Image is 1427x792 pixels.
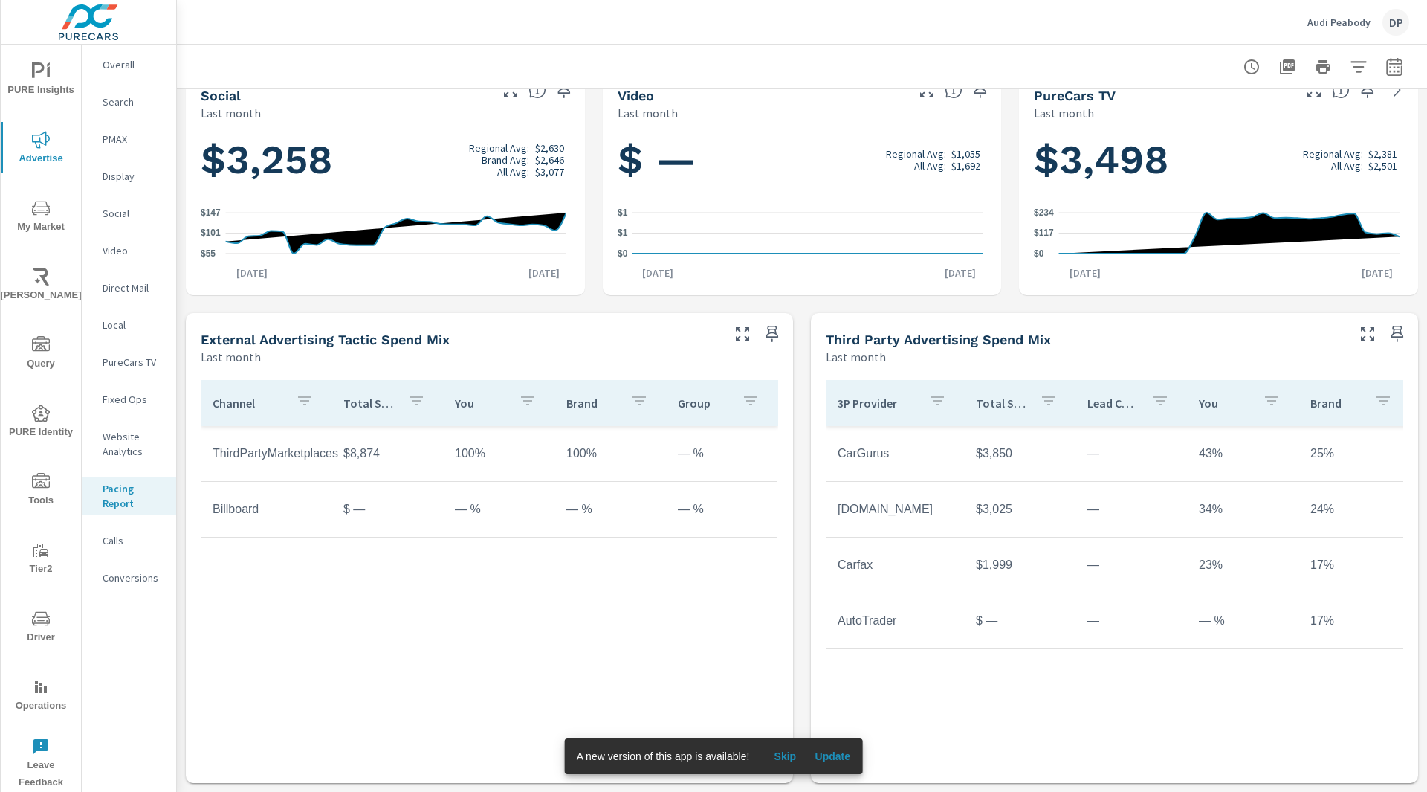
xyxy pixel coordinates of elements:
p: $1,055 [951,148,980,160]
div: DP [1382,9,1409,36]
button: Make Fullscreen [1356,322,1379,346]
td: $8,874 [331,435,443,472]
span: A new version of this app is available! [577,750,750,762]
td: — % [666,435,777,472]
td: $ — [331,491,443,528]
span: PURE Insights [5,62,77,99]
p: $2,381 [1368,148,1397,160]
p: Brand [1310,396,1362,411]
p: Last month [826,348,886,366]
td: Carfax [826,547,964,584]
td: 34% [1187,491,1298,528]
p: Fixed Ops [103,392,164,407]
td: AutoTrader [826,602,964,640]
p: Last month [201,348,261,366]
p: Pacing Report [103,481,164,511]
p: PureCars TV [103,355,164,370]
h1: $ — [618,135,987,185]
p: Last month [1034,104,1094,122]
td: $ — [964,602,1075,640]
span: Leave Feedback [5,738,77,791]
p: Channel [213,396,284,411]
text: $117 [1034,228,1054,239]
p: Last month [618,104,678,122]
div: Direct Mail [82,277,176,299]
p: Regional Avg: [886,148,946,160]
td: 17% [1298,602,1410,640]
div: Website Analytics [82,425,176,463]
div: Search [82,91,176,113]
span: Driver [5,610,77,646]
p: You [455,396,507,411]
text: $0 [1034,248,1044,259]
p: All Avg: [497,166,529,178]
p: [DATE] [1351,265,1403,280]
div: Video [82,239,176,262]
p: Brand Avg: [482,154,529,166]
span: Update [815,750,850,763]
p: PMAX [103,132,164,147]
p: Social [103,206,164,221]
h5: Social [201,88,241,103]
td: — % [443,491,554,528]
div: PMAX [82,128,176,150]
td: — % [554,491,666,528]
td: 23% [1187,547,1298,584]
p: Brand [566,396,618,411]
p: You [1199,396,1251,411]
p: Conversions [103,570,164,585]
text: $234 [1034,207,1054,218]
div: Overall [82,54,176,76]
h5: PureCars TV [1034,88,1116,103]
div: Conversions [82,567,176,589]
span: PURE Identity [5,405,77,441]
p: [DATE] [632,265,684,280]
p: All Avg: [914,160,946,172]
span: Cost of your connected TV ad campaigns. [Source: This data is provided by the video advertising p... [1332,81,1350,99]
span: Save this to your personalized report [1385,322,1409,346]
td: 25% [1298,435,1410,472]
span: Advertise [5,131,77,167]
p: Website Analytics [103,429,164,459]
p: Overall [103,57,164,72]
p: Local [103,318,164,332]
p: $2,630 [535,142,564,154]
td: — [1075,547,1187,584]
td: 24% [1298,491,1410,528]
td: — [1075,491,1187,528]
span: Save this to your personalized report [1356,78,1379,102]
td: $3,850 [964,435,1075,472]
td: Billboard [201,491,331,528]
p: Total Spend [343,396,395,411]
p: Lead Count [1087,396,1139,411]
div: Pacing Report [82,477,176,515]
div: Fixed Ops [82,388,176,411]
p: Calls [103,533,164,548]
td: $1,999 [964,547,1075,584]
p: All Avg: [1331,160,1363,172]
p: $3,077 [535,166,564,178]
td: ThirdPartyMarketplaces [201,435,331,472]
p: Display [103,169,164,184]
h5: External Advertising Tactic Spend Mix [201,332,450,347]
button: Update [809,744,856,768]
span: Skip [767,750,803,763]
p: [DATE] [226,265,278,280]
button: Select Date Range [1379,52,1409,82]
p: Regional Avg: [469,142,529,154]
td: — [1075,435,1187,472]
td: 17% [1298,547,1410,584]
div: PureCars TV [82,351,176,373]
p: Direct Mail [103,280,164,295]
td: — % [666,491,777,528]
span: Operations [5,678,77,715]
div: Calls [82,529,176,552]
button: Make Fullscreen [915,78,939,102]
h1: $3,258 [201,135,570,185]
td: [DOMAIN_NAME] [826,491,964,528]
button: "Export Report to PDF" [1272,52,1302,82]
text: $147 [201,207,221,218]
a: See more details in report [1385,78,1409,102]
p: Video [103,243,164,258]
h1: $3,498 [1034,135,1403,185]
